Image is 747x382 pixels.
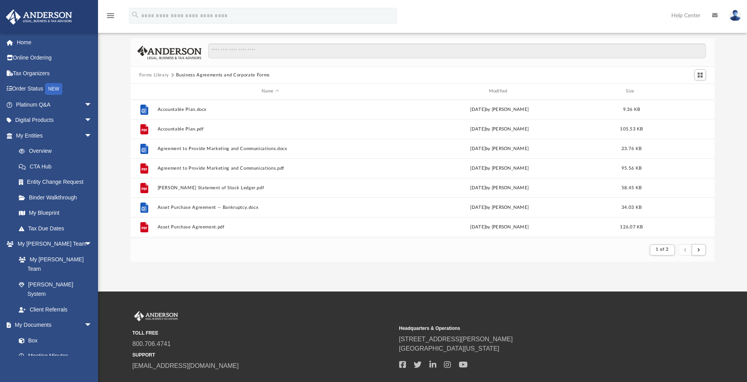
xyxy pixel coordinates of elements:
a: My [PERSON_NAME] Teamarrow_drop_down [5,236,100,252]
span: 9.36 KB [623,107,640,111]
a: 800.706.4741 [133,340,171,347]
div: id [134,88,154,95]
button: [PERSON_NAME] Statement of Stock Ledger.pdf [157,185,383,190]
button: Asset Purchase Agreement.pdf [157,224,383,230]
span: 1 of 2 [656,247,669,252]
button: More options [669,103,687,115]
div: [DATE] by [PERSON_NAME] [387,106,613,113]
div: Name [157,88,383,95]
a: Online Ordering [5,50,104,66]
a: [PERSON_NAME] System [11,277,100,302]
div: Modified [386,88,612,95]
button: More options [669,162,687,174]
a: Home [5,34,104,50]
a: Tax Organizers [5,65,104,81]
span: arrow_drop_down [84,128,100,144]
a: Digital Productsarrow_drop_down [5,112,104,128]
img: Anderson Advisors Platinum Portal [133,311,180,321]
a: Tax Due Dates [11,221,104,236]
a: CTA Hub [11,159,104,174]
a: menu [106,15,115,20]
img: User Pic [729,10,741,21]
a: Meeting Minutes [11,348,100,364]
span: arrow_drop_down [84,112,100,129]
div: NEW [45,83,62,95]
input: Search files and folders [208,43,706,58]
button: More options [669,143,687,154]
span: 105.53 KB [620,127,643,131]
i: menu [106,11,115,20]
span: arrow_drop_down [84,317,100,333]
div: grid [131,100,715,238]
small: Headquarters & Operations [399,325,660,332]
button: 1 of 2 [650,244,674,255]
button: More options [669,182,687,194]
div: [DATE] by [PERSON_NAME] [387,165,613,172]
span: arrow_drop_down [84,236,100,252]
a: [EMAIL_ADDRESS][DOMAIN_NAME] [133,362,239,369]
a: Order StatusNEW [5,81,104,97]
small: SUPPORT [133,351,394,358]
button: More options [669,221,687,233]
div: [DATE] by [PERSON_NAME] [387,184,613,191]
a: My Entitiesarrow_drop_down [5,128,104,143]
span: 58.45 KB [622,185,642,190]
a: My Blueprint [11,205,100,221]
button: Forms Library [139,72,169,79]
i: search [131,11,140,19]
button: More options [669,201,687,213]
a: Platinum Q&Aarrow_drop_down [5,97,104,112]
a: My Documentsarrow_drop_down [5,317,100,333]
a: Client Referrals [11,302,100,317]
button: More options [669,123,687,135]
button: Accountable Plan.pdf [157,127,383,132]
div: [DATE] by [PERSON_NAME] [387,145,613,152]
div: id [651,88,705,95]
div: [DATE] by [PERSON_NAME] [387,204,613,211]
button: Agreement to Provide Marketing and Communications.pdf [157,166,383,171]
img: Anderson Advisors Platinum Portal [4,9,75,25]
div: Size [616,88,647,95]
a: Binder Walkthrough [11,190,104,205]
div: [DATE] by [PERSON_NAME] [387,223,613,230]
a: Entity Change Request [11,174,104,190]
small: TOLL FREE [133,329,394,337]
a: Box [11,333,96,348]
a: My [PERSON_NAME] Team [11,252,96,277]
button: Accountable Plan.docx [157,107,383,112]
a: Overview [11,143,104,159]
a: [GEOGRAPHIC_DATA][US_STATE] [399,345,500,352]
div: [DATE] by [PERSON_NAME] [387,125,613,132]
span: 95.56 KB [622,166,642,170]
span: 23.76 KB [622,146,642,150]
span: arrow_drop_down [84,97,100,113]
span: 34.03 KB [622,205,642,209]
button: Switch to Grid View [694,69,706,80]
span: 126.07 KB [620,224,643,229]
button: Agreement to Provide Marketing and Communications.docx [157,146,383,151]
button: Asset Purchase Agreement -- Bankruptcy.docx [157,205,383,210]
button: Business Agreements and Corporate Forms [176,72,269,79]
a: [STREET_ADDRESS][PERSON_NAME] [399,336,513,342]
